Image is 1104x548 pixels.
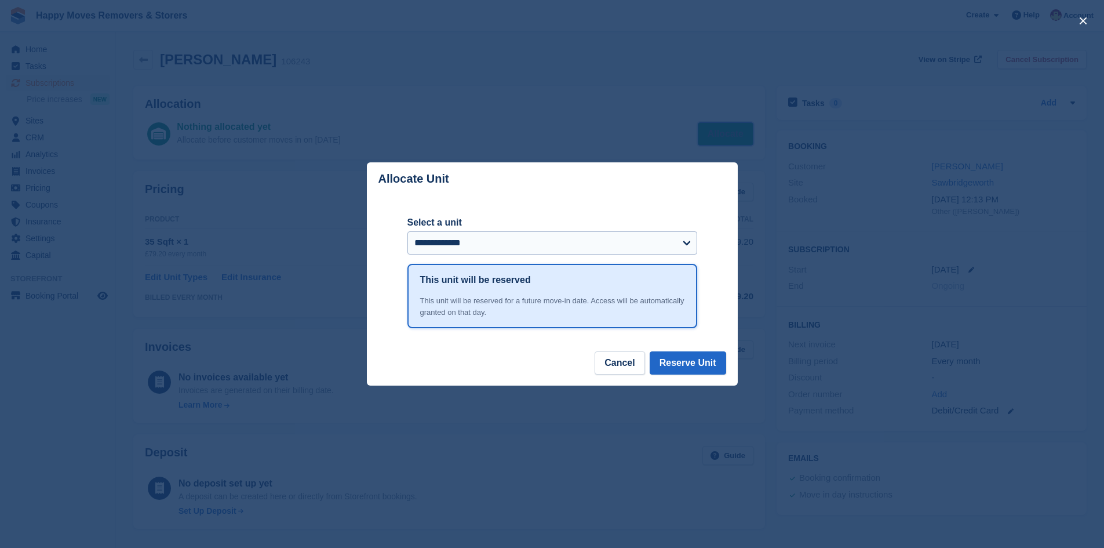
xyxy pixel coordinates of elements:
button: Reserve Unit [650,351,726,375]
button: close [1074,12,1092,30]
button: Cancel [595,351,644,375]
div: This unit will be reserved for a future move-in date. Access will be automatically granted on tha... [420,295,684,318]
h1: This unit will be reserved [420,273,531,287]
p: Allocate Unit [378,172,449,186]
label: Select a unit [407,216,697,230]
